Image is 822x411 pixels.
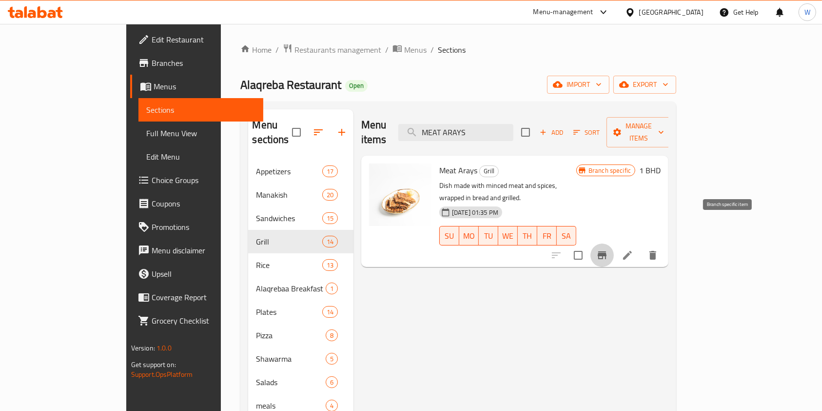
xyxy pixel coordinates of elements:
span: Sort [573,127,600,138]
span: 8 [326,331,337,340]
span: 14 [323,308,337,317]
div: Shawarma [256,353,325,365]
button: delete [641,244,665,267]
span: Alaqreba Restaurant [240,74,341,96]
div: items [322,165,338,177]
div: items [322,189,338,201]
button: Manage items [607,117,672,147]
span: Rice [256,259,322,271]
span: Sections [438,44,466,56]
div: Salads [256,376,325,388]
button: MO [459,226,479,246]
span: 13 [323,261,337,270]
span: Meat Arays [439,163,477,178]
button: TU [479,226,498,246]
span: 14 [323,237,337,247]
a: Coverage Report [130,286,264,309]
div: items [322,259,338,271]
span: Full Menu View [146,127,256,139]
button: SU [439,226,459,246]
span: Sort sections [307,121,330,144]
a: Edit Menu [138,145,264,168]
a: Edit Restaurant [130,28,264,51]
div: Grill14 [248,230,353,253]
span: Version: [131,342,155,354]
span: Pizza [256,329,325,341]
span: Menus [404,44,427,56]
div: items [322,212,338,224]
p: Dish made with minced meat and spices, wrapped in bread and grilled. [439,180,576,204]
span: TU [483,229,494,243]
span: Manage items [614,120,664,144]
div: Manakish20 [248,183,353,206]
span: 1.0.0 [157,342,172,354]
a: Full Menu View [138,122,264,145]
a: Menus [392,43,427,56]
button: FR [537,226,557,246]
a: Restaurants management [283,43,381,56]
span: [DATE] 01:35 PM [448,208,502,217]
div: Open [345,80,368,92]
h6: 1 BHD [639,164,661,177]
span: SA [561,229,572,243]
a: Coupons [130,192,264,215]
input: search [398,124,513,141]
span: Choice Groups [152,174,256,186]
span: 17 [323,167,337,176]
span: 1 [326,284,337,293]
span: MO [463,229,475,243]
span: Edit Restaurant [152,34,256,45]
div: items [326,283,338,294]
span: Select all sections [286,122,307,143]
span: Add item [536,125,567,140]
span: 15 [323,214,337,223]
li: / [431,44,434,56]
span: Coupons [152,198,256,209]
div: Menu-management [533,6,593,18]
a: Menu disclaimer [130,239,264,262]
span: Menus [154,81,256,92]
div: items [322,306,338,318]
span: WE [502,229,514,243]
span: Sandwiches [256,212,322,224]
h2: Menu items [361,118,387,147]
a: Branches [130,51,264,75]
div: Grill [256,236,322,247]
div: Rice13 [248,253,353,277]
button: import [547,76,609,94]
img: Meat Arays [369,164,431,226]
span: 5 [326,354,337,364]
div: Alaqrebaa Breakfast1 [248,277,353,300]
div: items [326,376,338,388]
a: Support.OpsPlatform [131,368,193,381]
div: Plates14 [248,300,353,324]
span: Sort items [567,125,607,140]
button: Sort [571,125,603,140]
span: SU [444,229,455,243]
span: Promotions [152,221,256,233]
button: WE [498,226,518,246]
div: Appetizers17 [248,160,353,183]
a: Grocery Checklist [130,309,264,332]
h2: Menu sections [252,118,292,147]
span: Branch specific [585,166,635,175]
span: Alaqrebaa Breakfast [256,283,325,294]
div: Salads6 [248,370,353,394]
span: Appetizers [256,165,322,177]
span: Branches [152,57,256,69]
a: Choice Groups [130,168,264,192]
a: Promotions [130,215,264,239]
span: Coverage Report [152,291,256,303]
span: 4 [326,401,337,411]
span: Sections [146,104,256,116]
li: / [275,44,279,56]
button: Add section [330,121,353,144]
li: / [385,44,389,56]
a: Sections [138,98,264,122]
div: items [326,329,338,341]
span: Manakish [256,189,322,201]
